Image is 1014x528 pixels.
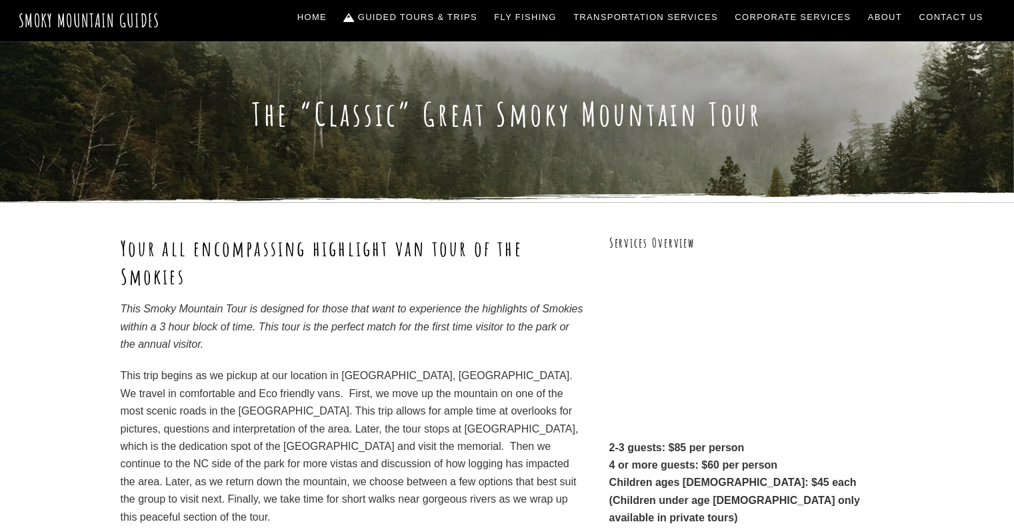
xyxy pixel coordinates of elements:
[914,3,989,31] a: Contact Us
[121,234,523,290] strong: Your all encompassing highlight van tour of the Smokies
[339,3,483,31] a: Guided Tours & Trips
[489,3,562,31] a: Fly Fishing
[121,367,585,526] p: This trip begins as we pickup at our location in [GEOGRAPHIC_DATA], [GEOGRAPHIC_DATA]. We travel ...
[609,234,894,252] h3: Services Overview
[19,9,160,31] a: Smoky Mountain Guides
[609,459,778,471] strong: 4 or more guests: $60 per person
[121,95,894,134] h1: The “Classic” Great Smoky Mountain Tour
[609,442,745,453] strong: 2-3 guests: $85 per person
[121,303,583,350] em: This Smoky Mountain Tour is designed for those that want to experience the highlights of Smokies ...
[609,495,860,523] strong: (Children under age [DEMOGRAPHIC_DATA] only available in private tours)
[568,3,723,31] a: Transportation Services
[863,3,907,31] a: About
[609,477,857,488] strong: Children ages [DEMOGRAPHIC_DATA]: $45 each
[292,3,332,31] a: Home
[730,3,857,31] a: Corporate Services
